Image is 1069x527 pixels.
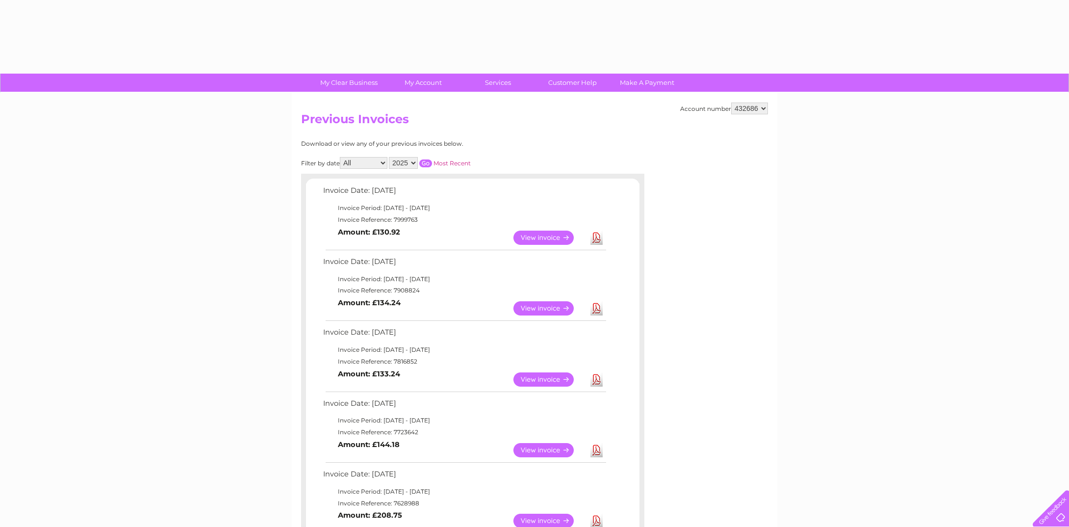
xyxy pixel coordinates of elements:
a: Services [458,74,538,92]
b: Amount: £134.24 [338,298,401,307]
a: Download [590,301,603,316]
td: Invoice Period: [DATE] - [DATE] [321,273,608,285]
td: Invoice Reference: 7723642 [321,426,608,438]
td: Invoice Date: [DATE] [321,397,608,415]
td: Invoice Period: [DATE] - [DATE] [321,202,608,214]
td: Invoice Date: [DATE] [321,184,608,202]
a: Download [590,231,603,245]
a: View [513,231,585,245]
a: View [513,301,585,316]
a: View [513,443,585,457]
b: Amount: £208.75 [338,511,402,520]
div: Filter by date [301,157,559,169]
div: Download or view any of your previous invoices below. [301,140,559,147]
td: Invoice Reference: 7908824 [321,285,608,296]
td: Invoice Reference: 7628988 [321,498,608,509]
b: Amount: £133.24 [338,369,400,378]
td: Invoice Reference: 7816852 [321,356,608,368]
td: Invoice Reference: 7999763 [321,214,608,226]
h2: Previous Invoices [301,112,768,131]
a: Download [590,372,603,387]
td: Invoice Date: [DATE] [321,468,608,486]
a: My Account [383,74,464,92]
a: My Clear Business [308,74,389,92]
td: Invoice Period: [DATE] - [DATE] [321,344,608,356]
td: Invoice Date: [DATE] [321,255,608,273]
td: Invoice Period: [DATE] - [DATE] [321,486,608,498]
b: Amount: £144.18 [338,440,400,449]
div: Account number [680,103,768,114]
a: Download [590,443,603,457]
td: Invoice Period: [DATE] - [DATE] [321,415,608,426]
a: Customer Help [532,74,613,92]
td: Invoice Date: [DATE] [321,326,608,344]
a: View [513,372,585,387]
b: Amount: £130.92 [338,228,400,237]
a: Most Recent [433,159,471,167]
a: Make A Payment [607,74,687,92]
